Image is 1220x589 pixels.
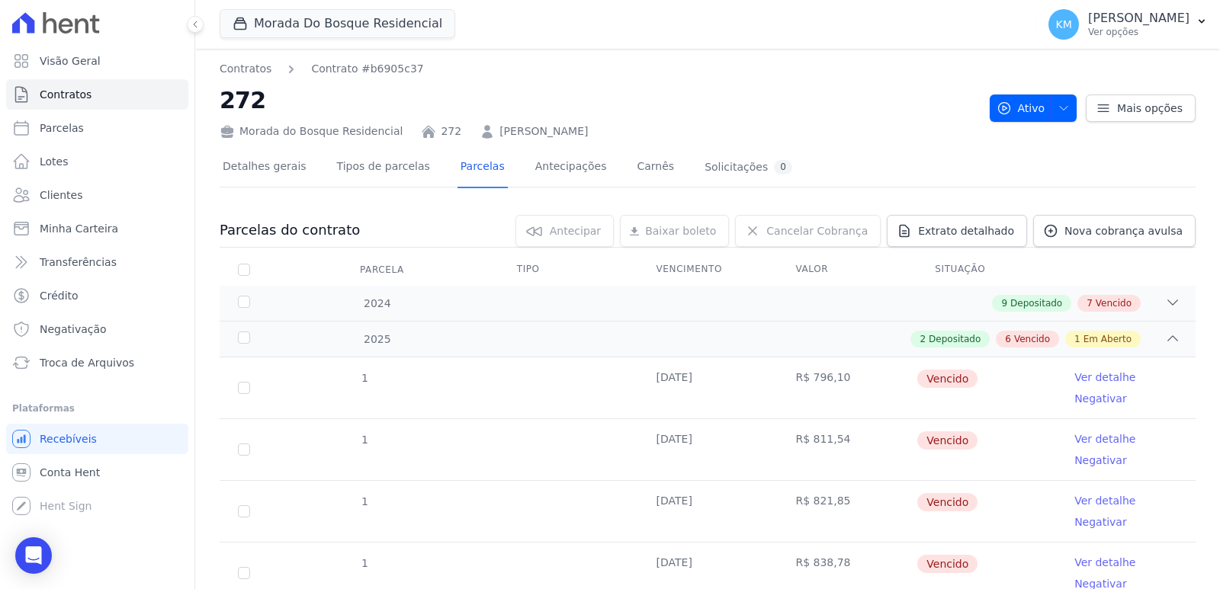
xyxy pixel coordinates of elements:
a: Negativar [1074,516,1127,528]
th: Vencimento [638,254,778,286]
div: Open Intercom Messenger [15,537,52,574]
span: 2 [920,332,926,346]
a: Detalhes gerais [220,148,310,188]
button: KM [PERSON_NAME] Ver opções [1036,3,1220,46]
a: Parcelas [6,113,188,143]
th: Valor [777,254,917,286]
input: default [238,382,250,394]
input: default [238,505,250,517]
span: Lotes [40,154,69,169]
nav: Breadcrumb [220,61,424,77]
div: Plataformas [12,399,182,418]
span: 9 [1001,296,1007,310]
span: Transferências [40,254,117,270]
td: R$ 796,10 [777,357,917,418]
input: default [238,567,250,579]
a: Transferências [6,247,188,277]
span: Depositado [929,332,981,346]
span: 1 [360,557,368,569]
a: Ver detalhe [1074,493,1135,508]
a: Carnês [634,148,677,188]
span: Depositado [1010,296,1062,310]
span: 7 [1087,296,1093,310]
span: Vencido [917,493,978,511]
a: Solicitações0 [701,148,795,188]
a: Negativar [1074,392,1127,405]
div: Solicitações [705,160,792,174]
td: [DATE] [638,419,778,480]
span: Parcelas [40,120,84,136]
nav: Breadcrumb [220,61,978,77]
span: Vencido [917,555,978,573]
td: [DATE] [638,357,778,418]
a: [PERSON_NAME] [499,123,588,139]
td: R$ 811,54 [777,419,917,480]
a: Negativar [1074,454,1127,466]
span: 6 [1005,332,1011,346]
p: [PERSON_NAME] [1088,11,1189,26]
span: Crédito [40,288,79,303]
th: Situação [917,254,1056,286]
a: Parcelas [457,148,508,188]
h3: Parcelas do contrato [220,221,360,239]
span: Clientes [40,187,82,203]
a: Clientes [6,180,188,210]
input: default [238,443,250,456]
a: 272 [441,123,461,139]
a: Conta Hent [6,457,188,488]
a: Nova cobrança avulsa [1033,215,1196,247]
td: [DATE] [638,481,778,542]
a: Contratos [6,79,188,110]
span: Mais opções [1117,101,1183,116]
a: Antecipações [532,148,610,188]
a: Contratos [220,61,271,77]
a: Crédito [6,280,188,311]
span: Vencido [917,431,978,450]
th: Tipo [499,254,638,286]
button: Morada Do Bosque Residencial [220,9,455,38]
span: Vencido [1096,296,1132,310]
span: Em Aberto [1084,332,1132,346]
a: Tipos de parcelas [334,148,433,188]
a: Visão Geral [6,46,188,76]
div: Morada do Bosque Residencial [220,123,403,139]
a: Ver detalhe [1074,431,1135,447]
div: Parcela [342,254,422,285]
span: 1 [1074,332,1080,346]
span: Extrato detalhado [918,223,1014,238]
span: 1 [360,434,368,446]
a: Extrato detalhado [887,215,1027,247]
span: Vencido [917,370,978,388]
span: 1 [360,495,368,507]
a: Recebíveis [6,424,188,454]
a: Lotes [6,146,188,177]
a: Troca de Arquivos [6,347,188,378]
span: Conta Hent [40,465,100,480]
h2: 272 [220,83,978,117]
span: Troca de Arquivos [40,355,134,370]
span: Ativo [997,94,1045,122]
span: KM [1055,19,1071,30]
span: Minha Carteira [40,221,118,236]
a: Ver detalhe [1074,555,1135,570]
button: Ativo [990,94,1077,122]
p: Ver opções [1088,26,1189,38]
a: Minha Carteira [6,213,188,244]
a: Contrato #b6905c37 [311,61,423,77]
td: R$ 821,85 [777,481,917,542]
a: Ver detalhe [1074,370,1135,385]
a: Negativação [6,314,188,344]
span: Nova cobrança avulsa [1064,223,1183,238]
span: 1 [360,372,368,384]
span: Recebíveis [40,431,97,447]
span: Negativação [40,322,107,337]
span: Vencido [1014,332,1050,346]
span: Contratos [40,87,91,102]
a: Mais opções [1086,94,1196,122]
div: 0 [774,160,792,174]
span: Visão Geral [40,53,101,69]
